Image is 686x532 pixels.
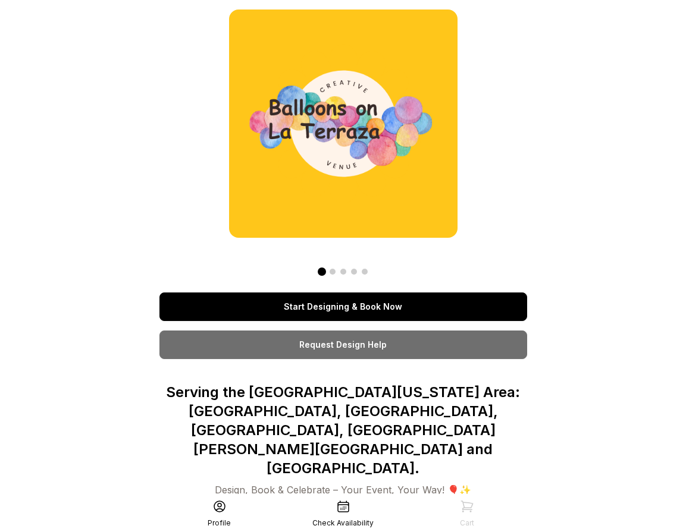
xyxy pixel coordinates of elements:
p: Serving the [GEOGRAPHIC_DATA][US_STATE] Area: [GEOGRAPHIC_DATA], [GEOGRAPHIC_DATA], [GEOGRAPHIC_D... [159,383,527,478]
div: Profile [208,518,231,528]
div: Cart [460,518,474,528]
div: Check Availability [312,518,374,528]
a: Request Design Help [159,330,527,359]
a: Start Designing & Book Now [159,292,527,321]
